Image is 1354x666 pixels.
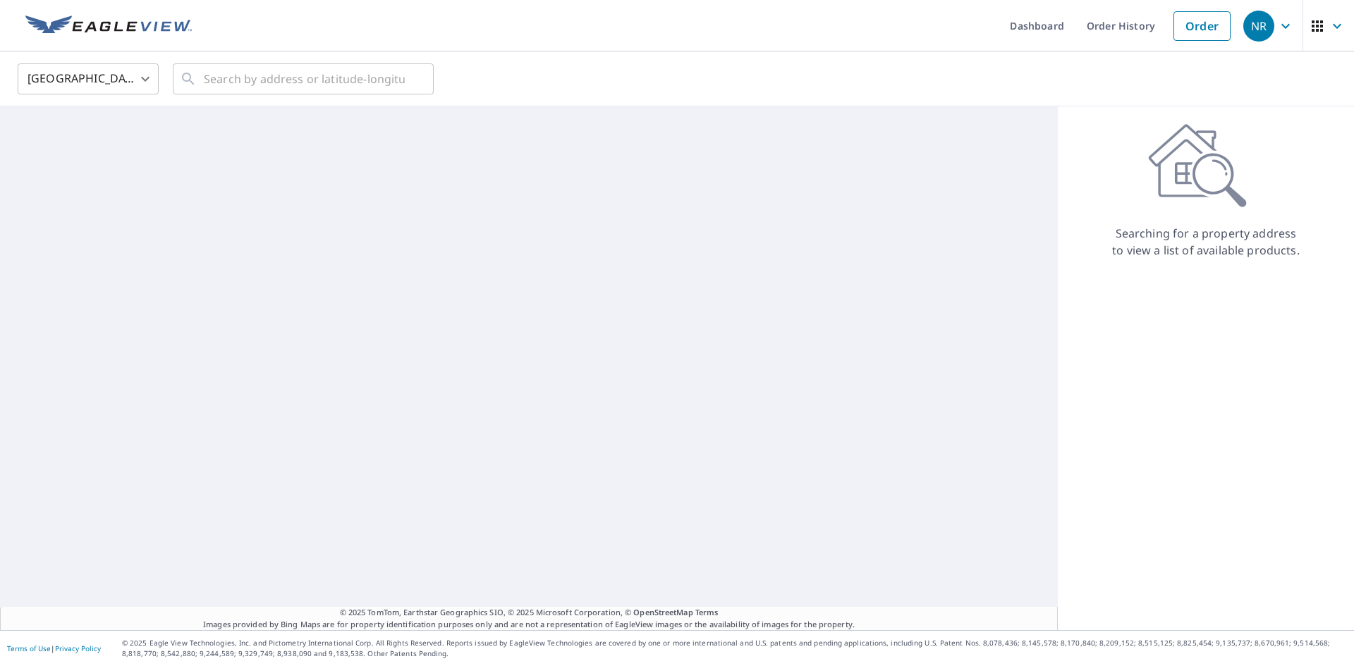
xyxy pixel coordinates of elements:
div: [GEOGRAPHIC_DATA] [18,59,159,99]
a: Terms [695,607,719,617]
img: EV Logo [25,16,192,37]
p: | [7,644,101,653]
a: Terms of Use [7,643,51,653]
a: OpenStreetMap [633,607,693,617]
p: © 2025 Eagle View Technologies, Inc. and Pictometry International Corp. All Rights Reserved. Repo... [122,638,1347,659]
a: Order [1173,11,1231,41]
span: © 2025 TomTom, Earthstar Geographics SIO, © 2025 Microsoft Corporation, © [340,607,719,619]
input: Search by address or latitude-longitude [204,59,405,99]
p: Searching for a property address to view a list of available products. [1111,225,1300,259]
div: NR [1243,11,1274,42]
a: Privacy Policy [55,643,101,653]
